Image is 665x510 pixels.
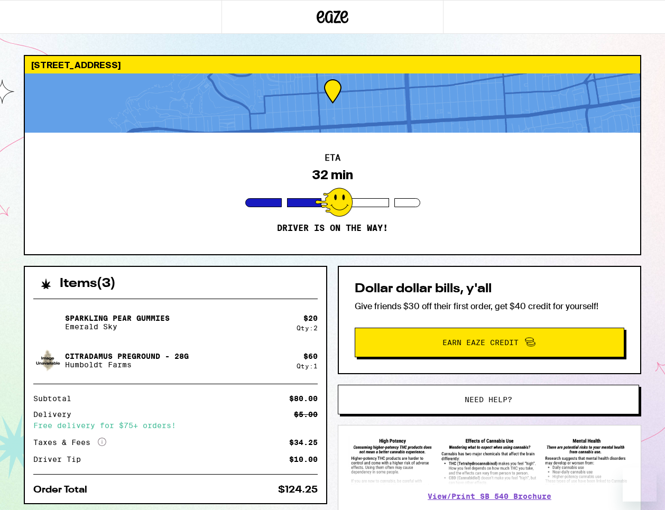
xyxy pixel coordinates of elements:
[277,223,388,234] p: Driver is on the way!
[289,395,318,402] div: $80.00
[289,456,318,463] div: $10.00
[33,308,63,337] img: Sparkling Pear Gummies
[65,314,170,322] p: Sparkling Pear Gummies
[33,438,106,447] div: Taxes & Fees
[303,352,318,360] div: $ 60
[297,324,318,331] div: Qty: 2
[325,154,340,162] h2: ETA
[465,396,512,403] span: Need help?
[65,360,189,369] p: Humboldt Farms
[25,56,640,73] div: [STREET_ADDRESS]
[65,322,170,331] p: Emerald Sky
[349,436,630,485] img: SB 540 Brochure preview
[33,411,79,418] div: Delivery
[442,339,519,346] span: Earn Eaze Credit
[33,422,318,429] div: Free delivery for $75+ orders!
[355,283,624,295] h2: Dollar dollar bills, y'all
[303,314,318,322] div: $ 20
[33,395,79,402] div: Subtotal
[294,411,318,418] div: $5.00
[278,485,318,495] div: $124.25
[289,439,318,446] div: $34.25
[428,492,551,500] a: View/Print SB 540 Brochure
[60,277,116,290] h2: Items ( 3 )
[355,301,624,312] p: Give friends $30 off their first order, get $40 credit for yourself!
[33,346,63,375] img: Citradamus Preground - 28g
[33,456,88,463] div: Driver Tip
[65,352,189,360] p: Citradamus Preground - 28g
[312,168,353,182] div: 32 min
[338,385,639,414] button: Need help?
[297,363,318,369] div: Qty: 1
[623,468,657,502] iframe: To enrich screen reader interactions, please activate Accessibility in Grammarly extension settings
[355,328,624,357] button: Earn Eaze Credit
[33,485,95,495] div: Order Total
